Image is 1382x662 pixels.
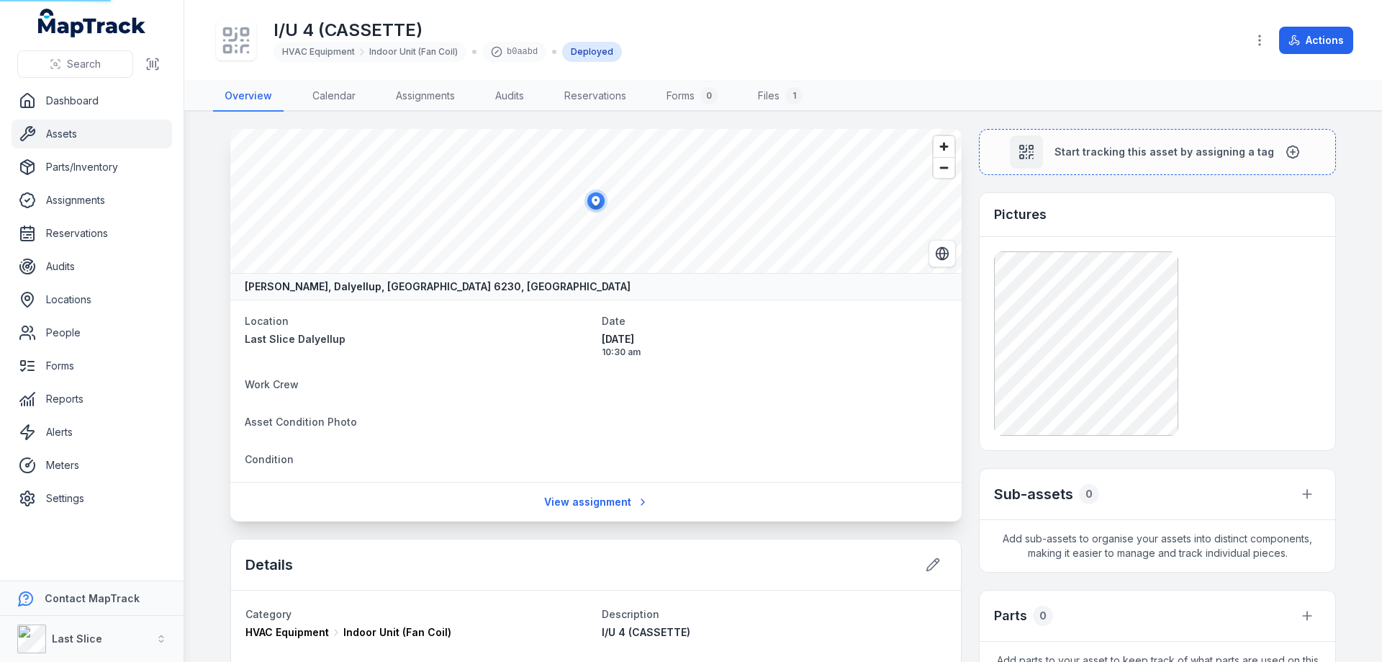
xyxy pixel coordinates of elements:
span: HVAC Equipment [282,46,355,58]
a: Files1 [746,81,814,112]
a: Reservations [12,219,172,248]
div: Deployed [562,42,622,62]
span: Indoor Unit (Fan Coil) [369,46,458,58]
a: MapTrack [38,9,146,37]
button: Search [17,50,133,78]
span: Last Slice Dalyellup [245,333,345,345]
span: Search [67,57,101,71]
a: Assignments [12,186,172,215]
a: Assignments [384,81,466,112]
a: Settings [12,484,172,513]
time: 14/10/2025, 10:30:05 am [602,332,947,358]
span: Asset Condition Photo [245,416,357,428]
strong: [PERSON_NAME], Dalyellup, [GEOGRAPHIC_DATA] 6230, [GEOGRAPHIC_DATA] [245,279,631,294]
a: Parts/Inventory [12,153,172,182]
div: 0 [1033,606,1053,626]
span: HVAC Equipment [245,625,329,640]
span: Add sub-assets to organise your assets into distinct components, making it easier to manage and t... [980,520,1335,572]
div: b0aabd [482,42,546,62]
div: 1 [785,87,803,104]
a: View assignment [535,488,658,516]
h2: Details [245,555,293,575]
h3: Parts [994,606,1027,626]
button: Start tracking this asset by assigning a tag [979,129,1336,175]
a: Locations [12,285,172,314]
span: Date [602,315,625,327]
a: Overview [213,81,284,112]
span: Condition [245,453,294,465]
button: Zoom in [934,136,954,157]
a: Forms [12,352,172,380]
span: Work Crew [245,378,299,390]
canvas: Map [230,129,962,273]
div: 0 [700,87,718,104]
h1: I/U 4 (CASSETTE) [274,19,622,42]
a: People [12,318,172,347]
a: Meters [12,451,172,480]
button: Actions [1279,27,1353,54]
a: Alerts [12,418,172,447]
strong: Contact MapTrack [45,592,140,604]
a: Reservations [553,81,638,112]
a: Reports [12,385,172,413]
h2: Sub-assets [994,484,1073,504]
a: Forms0 [655,81,729,112]
button: Switch to Satellite View [929,240,956,267]
span: Category [245,608,292,620]
span: 10:30 am [602,346,947,358]
a: Audits [12,252,172,281]
strong: Last Slice [52,632,102,645]
a: Last Slice Dalyellup [245,332,590,346]
span: [DATE] [602,332,947,346]
span: Indoor Unit (Fan Coil) [343,625,451,640]
a: Dashboard [12,86,172,115]
span: Start tracking this asset by assigning a tag [1054,145,1274,159]
a: Calendar [301,81,367,112]
h3: Pictures [994,205,1047,225]
span: Description [602,608,659,620]
div: 0 [1079,484,1099,504]
span: Location [245,315,289,327]
a: Assets [12,120,172,148]
a: Audits [484,81,536,112]
span: I/U 4 (CASSETTE) [602,626,690,638]
button: Zoom out [934,157,954,178]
